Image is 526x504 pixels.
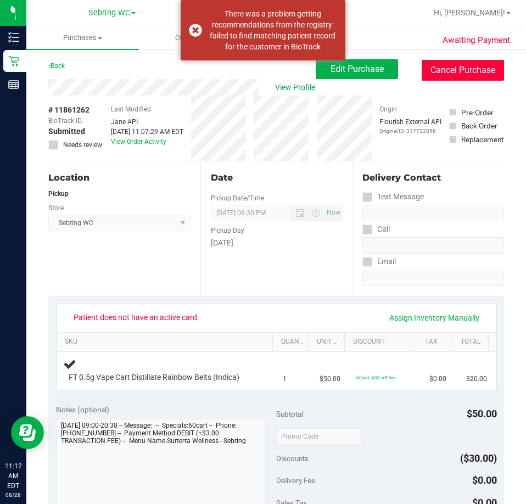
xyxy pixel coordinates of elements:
button: Cancel Purchase [422,60,504,81]
span: Edit Purchase [331,64,384,74]
label: Origin [379,104,397,114]
a: Assign Inventory Manually [382,309,486,327]
input: Promo Code [276,428,361,445]
span: Awaiting Payment [443,34,510,47]
inline-svg: Retail [8,55,19,66]
div: Delivery Contact [362,171,504,184]
span: Delivery Fee [276,476,315,485]
a: Customers [139,26,251,49]
input: Format: (999) 999-9999 [362,237,504,254]
span: ($30.00) [460,452,497,464]
span: Notes (optional) [56,405,109,414]
label: Pickup Day [211,226,244,236]
a: Unit Price [317,338,340,346]
span: View Profile [275,82,316,93]
a: Discount [353,338,412,346]
span: Subtotal [276,410,303,418]
span: $50.00 [320,374,340,384]
div: Location [48,171,191,184]
strong: Pickup [48,190,69,198]
div: Pre-Order [461,107,494,118]
a: View Order Activity [111,138,166,145]
p: Original ID: 317732058 [379,127,441,135]
div: Date [211,171,343,184]
label: Last Modified [111,104,151,114]
a: Total [461,338,484,346]
span: Customers [139,33,251,43]
a: Quantity [281,338,304,346]
label: Pickup Date/Time [211,193,264,203]
span: $0.00 [429,374,446,384]
div: There was a problem getting recommendations from the registry: failed to find matching patient re... [208,8,337,52]
span: Sebring WC [88,8,130,18]
p: 11:12 AM EDT [5,461,21,491]
span: $20.00 [466,374,487,384]
span: FT 0.5g Vape Cart Distillate Rainbow Belts (Indica) [69,372,239,383]
label: Text Message [362,189,424,205]
span: - [86,116,88,126]
span: $50.00 [467,408,497,419]
span: Discounts [276,449,309,468]
inline-svg: Reports [8,79,19,90]
p: 08/28 [5,491,21,499]
iframe: Resource center [11,416,44,449]
label: Email [362,254,396,270]
span: BioTrack ID: [48,116,83,126]
div: Back Order [461,120,497,131]
span: Submitted [48,126,85,137]
a: Back [48,62,65,70]
a: SKU [65,338,268,346]
span: $0.00 [472,474,497,486]
div: [DATE] 11:07:29 AM EDT [111,127,183,137]
input: Format: (999) 999-9999 [362,205,504,221]
div: Flourish External API [379,117,441,135]
label: Store [48,203,64,213]
span: 1 [283,374,287,384]
span: 60cart: 60% off line [356,375,395,380]
button: Edit Purchase [316,59,398,79]
div: [DATE] [211,237,343,249]
label: Call [362,221,390,237]
span: Needs review [63,140,102,150]
span: Purchases [26,33,139,43]
inline-svg: Inventory [8,32,19,43]
span: Patient does not have an active card. [66,309,206,326]
a: Purchases [26,26,139,49]
div: Replacement [461,134,503,145]
span: # 11861262 [48,104,89,116]
div: Jane API [111,117,183,127]
span: Hi, [PERSON_NAME]! [434,8,505,17]
a: Tax [425,338,448,346]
